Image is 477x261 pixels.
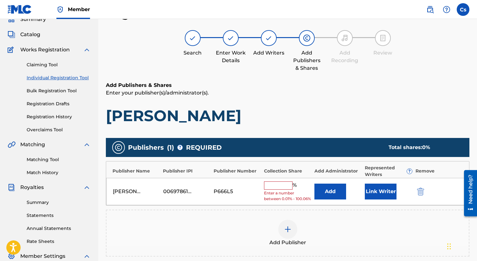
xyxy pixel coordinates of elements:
img: expand [83,46,91,54]
img: Royalties [8,184,15,191]
a: Annual Statements [27,225,91,232]
div: Add Publishers & Shares [291,49,323,72]
span: 0 % [422,144,430,150]
a: Statements [27,212,91,219]
img: Member Settings [8,252,15,260]
span: Catalog [20,31,40,38]
img: Summary [8,16,15,23]
span: Member Settings [20,252,65,260]
a: Bulk Registration Tool [27,88,91,94]
img: step indicator icon for Add Recording [341,34,349,42]
div: Drag [447,237,451,256]
span: Works Registration [20,46,70,54]
a: Registration History [27,114,91,120]
img: expand [83,184,91,191]
span: REQUIRED [186,143,222,152]
div: Represented Writers [365,165,412,178]
div: Help [440,3,453,16]
h6: Add Publishers & Shares [106,82,469,89]
a: CatalogCatalog [8,31,40,38]
span: ? [177,145,183,150]
img: publishers [115,144,122,151]
iframe: Resource Center [459,168,477,219]
a: Registration Drafts [27,101,91,107]
span: Publishers [128,143,164,152]
img: step indicator icon for Add Publishers & Shares [303,34,311,42]
span: Royalties [20,184,44,191]
a: Matching Tool [27,156,91,163]
div: Total shares: [389,144,457,151]
div: Review [367,49,399,57]
button: Link Writer [365,184,396,199]
span: Enter a number between 0.01% - 100.06% [264,190,311,202]
button: Add [314,184,346,199]
img: expand [83,141,91,148]
img: Matching [8,141,16,148]
div: Remove [416,168,463,174]
img: 12a2ab48e56ec057fbd8.svg [417,188,424,195]
a: Match History [27,169,91,176]
a: Summary [27,199,91,206]
a: Public Search [424,3,436,16]
img: MLC Logo [8,5,32,14]
div: Collection Share [264,168,311,174]
img: Top Rightsholder [56,6,64,13]
a: Claiming Tool [27,62,91,68]
div: Add Recording [329,49,361,64]
img: step indicator icon for Search [189,34,197,42]
a: Overclaims Tool [27,127,91,133]
div: Search [177,49,209,57]
div: Publisher IPI [163,168,210,174]
p: Enter your publisher(s)/administrator(s). [106,89,469,97]
a: Individual Registration Tool [27,75,91,81]
h1: [PERSON_NAME] [106,106,469,125]
span: % [293,181,298,190]
img: Catalog [8,31,15,38]
img: expand [83,252,91,260]
div: Add Administrator [314,168,362,174]
div: Add Writers [253,49,285,57]
img: add [284,225,292,233]
span: Add Publisher [269,239,306,246]
span: ( 1 ) [167,143,174,152]
img: step indicator icon for Review [379,34,387,42]
img: step indicator icon for Add Writers [265,34,273,42]
span: ? [407,169,412,174]
div: Publisher Name [113,168,160,174]
span: Matching [20,141,45,148]
img: step indicator icon for Enter Work Details [227,34,235,42]
iframe: Chat Widget [445,231,477,261]
span: Summary [20,16,46,23]
img: help [443,6,450,13]
div: User Menu [457,3,469,16]
span: Member [68,6,90,13]
a: SummarySummary [8,16,46,23]
a: Rate Sheets [27,238,91,245]
img: search [426,6,434,13]
div: Publisher Number [214,168,261,174]
img: Works Registration [8,46,16,54]
div: Enter Work Details [215,49,247,64]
